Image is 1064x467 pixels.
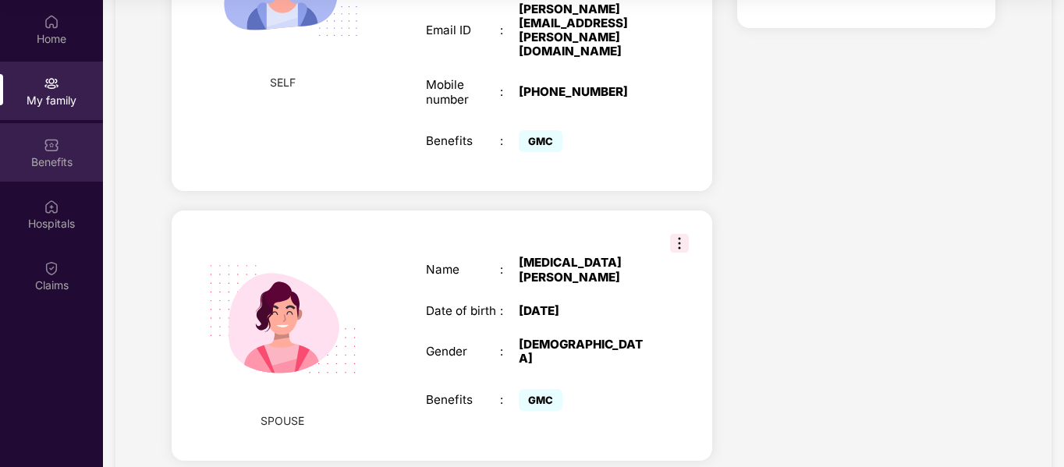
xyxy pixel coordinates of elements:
[500,263,519,277] div: :
[519,304,649,318] div: [DATE]
[519,389,562,411] span: GMC
[426,263,501,277] div: Name
[190,226,376,412] img: svg+xml;base64,PHN2ZyB4bWxucz0iaHR0cDovL3d3dy53My5vcmcvMjAwMC9zdmciIHdpZHRoPSIyMjQiIGhlaWdodD0iMT...
[500,345,519,359] div: :
[519,85,649,99] div: [PHONE_NUMBER]
[261,412,304,430] span: SPOUSE
[670,234,689,253] img: svg+xml;base64,PHN2ZyB3aWR0aD0iMzIiIGhlaWdodD0iMzIiIHZpZXdCb3g9IjAgMCAzMiAzMiIgZmlsbD0ibm9uZSIgeG...
[519,130,562,152] span: GMC
[519,338,649,366] div: [DEMOGRAPHIC_DATA]
[270,74,296,91] span: SELF
[500,85,519,99] div: :
[44,199,59,214] img: svg+xml;base64,PHN2ZyBpZD0iSG9zcGl0YWxzIiB4bWxucz0iaHR0cDovL3d3dy53My5vcmcvMjAwMC9zdmciIHdpZHRoPS...
[426,393,501,407] div: Benefits
[500,134,519,148] div: :
[519,2,649,59] div: [PERSON_NAME][EMAIL_ADDRESS][PERSON_NAME][DOMAIN_NAME]
[426,23,501,37] div: Email ID
[500,23,519,37] div: :
[426,304,501,318] div: Date of birth
[44,76,59,91] img: svg+xml;base64,PHN2ZyB3aWR0aD0iMjAiIGhlaWdodD0iMjAiIHZpZXdCb3g9IjAgMCAyMCAyMCIgZmlsbD0ibm9uZSIgeG...
[500,304,519,318] div: :
[44,137,59,153] img: svg+xml;base64,PHN2ZyBpZD0iQmVuZWZpdHMiIHhtbG5zPSJodHRwOi8vd3d3LnczLm9yZy8yMDAwL3N2ZyIgd2lkdGg9Ij...
[44,14,59,30] img: svg+xml;base64,PHN2ZyBpZD0iSG9tZSIgeG1sbnM9Imh0dHA6Ly93d3cudzMub3JnLzIwMDAvc3ZnIiB3aWR0aD0iMjAiIG...
[426,134,501,148] div: Benefits
[426,345,501,359] div: Gender
[519,256,649,284] div: [MEDICAL_DATA][PERSON_NAME]
[426,78,501,106] div: Mobile number
[44,260,59,276] img: svg+xml;base64,PHN2ZyBpZD0iQ2xhaW0iIHhtbG5zPSJodHRwOi8vd3d3LnczLm9yZy8yMDAwL3N2ZyIgd2lkdGg9IjIwIi...
[500,393,519,407] div: :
